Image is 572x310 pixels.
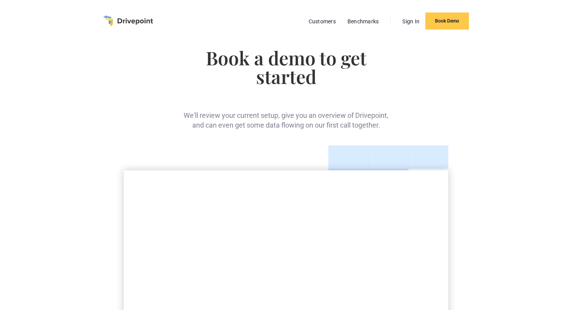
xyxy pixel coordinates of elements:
a: Book Demo [425,12,469,30]
a: Sign In [398,16,423,26]
a: Customers [305,16,340,26]
a: Benchmarks [344,16,383,26]
h1: Book a demo to get started [182,48,391,86]
a: home [103,16,153,26]
div: We'll review your current setup, give you an overview of Drivepoint, and can even get some data f... [182,98,391,130]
